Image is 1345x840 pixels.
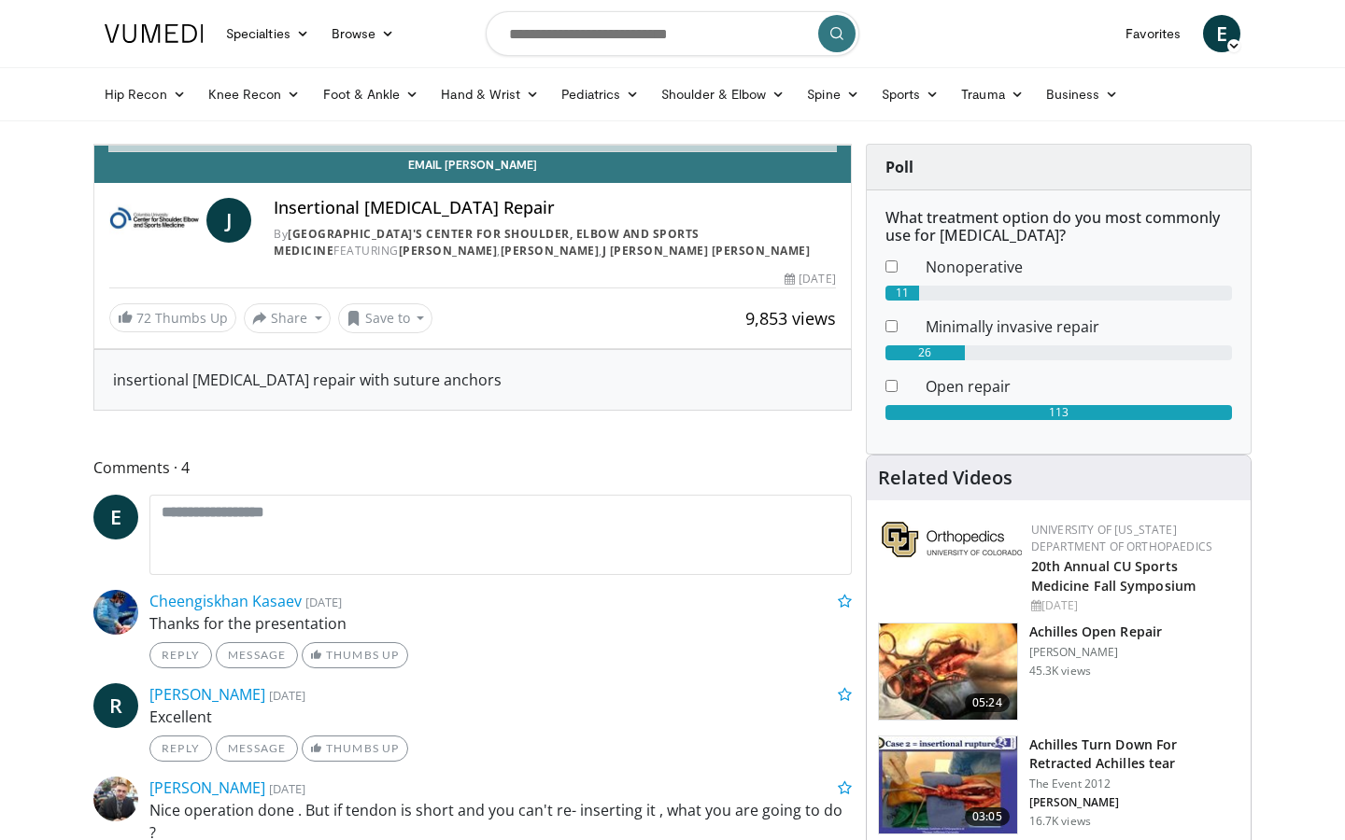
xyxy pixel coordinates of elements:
p: Thanks for the presentation [149,612,852,635]
img: MGngRNnbuHoiqTJH4xMDoxOmtxOwKG7D_3.150x105_q85_crop-smart_upscale.jpg [879,736,1017,833]
a: Spine [796,76,870,113]
a: Email [PERSON_NAME] [94,146,851,183]
small: [DATE] [269,687,305,704]
button: Share [244,303,331,333]
a: Foot & Ankle [312,76,431,113]
span: 03:05 [965,807,1010,826]
a: Hand & Wrist [430,76,550,113]
a: Favorites [1114,15,1192,52]
a: [PERSON_NAME] [501,243,600,259]
h6: What treatment option do you most commonly use for [MEDICAL_DATA]? [885,209,1232,245]
div: By FEATURING , , [274,226,836,259]
p: Excellent [149,706,852,728]
a: Reply [149,735,212,762]
p: [PERSON_NAME] [1029,795,1239,810]
a: Message [216,642,298,668]
img: Columbia University's Center for Shoulder, Elbow and Sports Medicine [109,198,199,243]
input: Search topics, interventions [486,11,859,56]
button: Save to [338,303,433,333]
a: J [206,198,251,243]
a: [GEOGRAPHIC_DATA]'s Center for Shoulder, Elbow and Sports Medicine [274,226,700,259]
a: Sports [871,76,951,113]
a: R [93,683,138,728]
a: [PERSON_NAME] [149,684,265,705]
a: [PERSON_NAME] [399,243,498,259]
a: 05:24 Achilles Open Repair [PERSON_NAME] 45.3K views [878,623,1239,721]
img: 355603a8-37da-49b6-856f-e00d7e9307d3.png.150x105_q85_autocrop_double_scale_upscale_version-0.2.png [882,522,1022,557]
a: 72 Thumbs Up [109,303,236,332]
div: insertional [MEDICAL_DATA] repair with suture anchors [113,369,832,391]
a: Cheengiskhan Kasaev [149,591,302,611]
a: Shoulder & Elbow [650,76,796,113]
dd: Minimally invasive repair [912,315,1246,338]
a: University of [US_STATE] Department of Orthopaedics [1031,522,1212,554]
video-js: Video Player [94,145,851,146]
small: [DATE] [305,594,342,610]
a: Trauma [950,76,1035,113]
a: Browse [320,15,406,52]
h3: Achilles Turn Down For Retracted Achilles tear [1029,735,1239,773]
a: 03:05 Achilles Turn Down For Retracted Achilles tear The Event 2012 [PERSON_NAME] 16.7K views [878,735,1239,834]
div: 11 [885,286,919,301]
div: [DATE] [1031,597,1236,614]
a: Message [216,735,298,762]
div: [DATE] [785,271,835,287]
a: 20th Annual CU Sports Medicine Fall Symposium [1031,557,1196,595]
a: E [1203,15,1240,52]
a: Pediatrics [550,76,650,113]
a: Specialties [215,15,320,52]
span: Comments 4 [93,455,852,480]
div: 26 [885,345,965,360]
a: Hip Recon [93,76,197,113]
img: Avatar [93,777,138,821]
p: 45.3K views [1029,664,1091,679]
dd: Nonoperative [912,256,1246,278]
a: Thumbs Up [302,735,407,762]
p: The Event 2012 [1029,777,1239,791]
span: 05:24 [965,693,1010,712]
a: Reply [149,642,212,668]
a: Thumbs Up [302,642,407,668]
p: 16.7K views [1029,814,1091,829]
img: VuMedi Logo [105,24,204,43]
h4: Insertional [MEDICAL_DATA] Repair [274,198,836,218]
img: Avatar [93,590,138,635]
a: Knee Recon [197,76,312,113]
h3: Achilles Open Repair [1029,623,1162,641]
a: Business [1035,76,1130,113]
span: 72 [136,309,151,327]
span: 9,853 views [745,307,836,329]
div: 113 [885,405,1232,420]
strong: Poll [885,157,913,177]
small: [DATE] [269,780,305,797]
a: [PERSON_NAME] [149,777,265,798]
a: E [93,495,138,539]
dd: Open repair [912,375,1246,398]
p: [PERSON_NAME] [1029,645,1162,660]
h4: Related Videos [878,467,1012,489]
a: J [PERSON_NAME] [PERSON_NAME] [602,243,811,259]
img: Achilles_open_repai_100011708_1.jpg.150x105_q85_crop-smart_upscale.jpg [879,623,1017,721]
